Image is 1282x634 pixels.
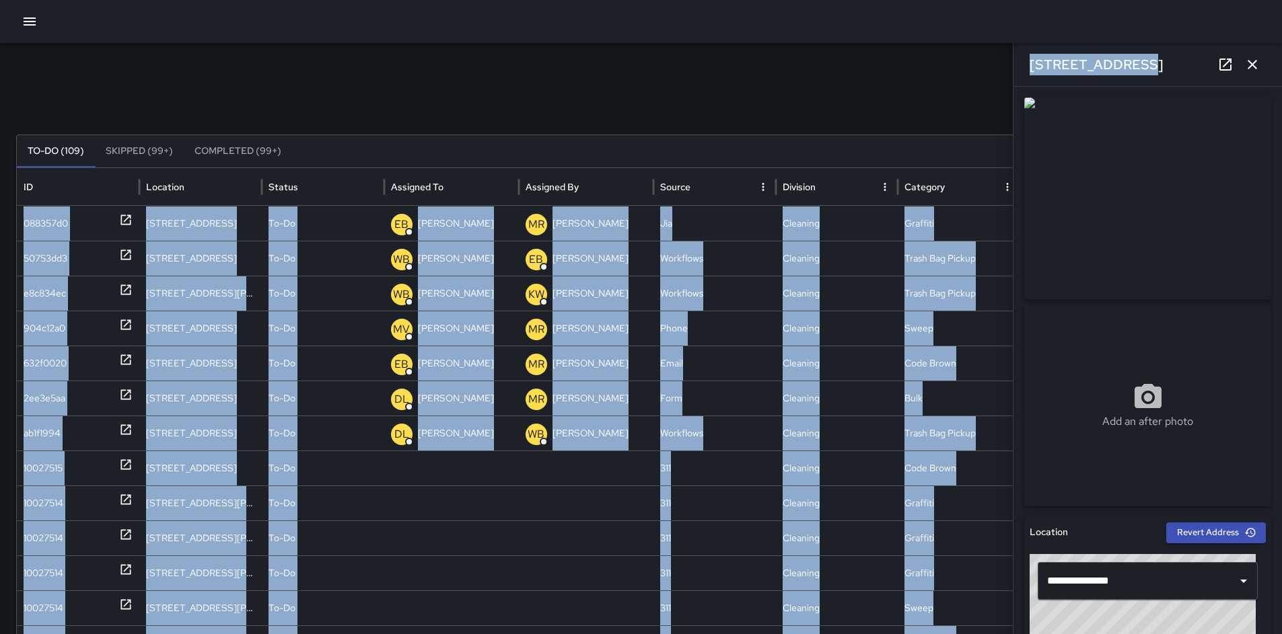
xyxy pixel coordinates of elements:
p: [PERSON_NAME] [418,381,494,415]
div: Cleaning [776,311,898,346]
div: Cleaning [776,485,898,520]
div: 10027514 [24,591,63,625]
div: Code Brown [898,450,1020,485]
div: 216 11th Street [139,346,262,381]
div: Code Brown [898,346,1020,381]
div: Cleaning [776,590,898,625]
div: Bulk [898,381,1020,415]
div: Trash Bag Pickup [898,415,1020,450]
p: MR [528,321,544,338]
div: Sweep [898,590,1020,625]
p: [PERSON_NAME] [553,241,629,276]
div: Cleaning [776,450,898,485]
p: MV [393,321,410,338]
p: [PERSON_NAME] [418,241,494,276]
p: MR [528,391,544,407]
button: Source column menu [754,177,773,196]
div: 321 11th Street [139,206,262,241]
div: 1500 Harrison Street [139,590,262,625]
div: 194 12th Street [139,241,262,276]
div: ab1f1994 [24,416,61,450]
div: 311 [653,485,776,520]
div: 1500 Harrison Street [139,485,262,520]
div: 10027514 [24,556,63,590]
div: 2ee3e5aa [24,381,65,415]
div: Cleaning [776,520,898,555]
div: e8c834ec [24,276,66,311]
p: To-Do [269,276,295,311]
div: 632f0020 [24,346,67,381]
div: 088357d0 [24,206,68,241]
p: DL [394,426,409,442]
div: Status [269,181,298,193]
div: Graffiti [898,485,1020,520]
div: Graffiti [898,520,1020,555]
p: [PERSON_NAME] [553,381,629,415]
p: To-Do [269,451,295,485]
div: Trash Bag Pickup [898,276,1020,311]
p: To-Do [269,521,295,555]
p: [PERSON_NAME] [418,311,494,346]
p: DL [394,391,409,407]
div: 172 13th Street [139,415,262,450]
p: To-Do [269,346,295,381]
p: To-Do [269,206,295,241]
button: To-Do (109) [17,135,95,167]
div: Sweep [898,311,1020,346]
button: Skipped (99+) [95,135,184,167]
div: Workflows [653,276,776,311]
div: 2 Falmouth Street [139,381,262,415]
div: 588 Minna Street [139,311,262,346]
p: [PERSON_NAME] [553,206,629,241]
div: Assigned By [526,181,579,193]
p: WB [528,426,544,442]
p: [PERSON_NAME] [418,276,494,311]
p: To-Do [269,556,295,590]
p: MR [528,216,544,233]
div: 10027515 [24,451,63,485]
p: EB [394,356,408,372]
div: Cleaning [776,241,898,276]
p: [PERSON_NAME] [553,276,629,311]
div: 904c12a0 [24,311,65,346]
div: 311 [653,590,776,625]
div: Source [660,181,690,193]
div: Graffiti [898,555,1020,590]
p: [PERSON_NAME] [553,416,629,450]
div: 365 11th Street [139,450,262,485]
div: Assigned To [391,181,443,193]
div: 10027514 [24,486,63,520]
div: Cleaning [776,276,898,311]
p: [PERSON_NAME] [553,311,629,346]
div: 1500 Harrison Street [139,520,262,555]
div: Location [146,181,184,193]
p: To-Do [269,381,295,415]
p: To-Do [269,591,295,625]
div: 10027514 [24,521,63,555]
div: Workflows [653,241,776,276]
div: Cleaning [776,206,898,241]
div: Category [904,181,945,193]
p: WB [393,251,410,268]
div: Workflows [653,415,776,450]
div: Division [783,181,816,193]
div: Form [653,381,776,415]
div: 50753dd3 [24,241,67,276]
p: EB [394,216,408,233]
button: Division column menu [876,177,894,196]
div: Cleaning [776,346,898,381]
div: 311 [653,520,776,555]
div: 1009 Harrison Street [139,276,262,311]
p: EB [529,251,543,268]
p: WB [393,286,410,303]
div: ID [24,181,33,193]
p: To-Do [269,486,295,520]
p: [PERSON_NAME] [418,346,494,381]
p: [PERSON_NAME] [553,346,629,381]
div: Cleaning [776,555,898,590]
div: 311 [653,555,776,590]
div: Trash Bag Pickup [898,241,1020,276]
div: 1500 Harrison Street [139,555,262,590]
button: Completed (99+) [184,135,292,167]
button: Category column menu [998,177,1017,196]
